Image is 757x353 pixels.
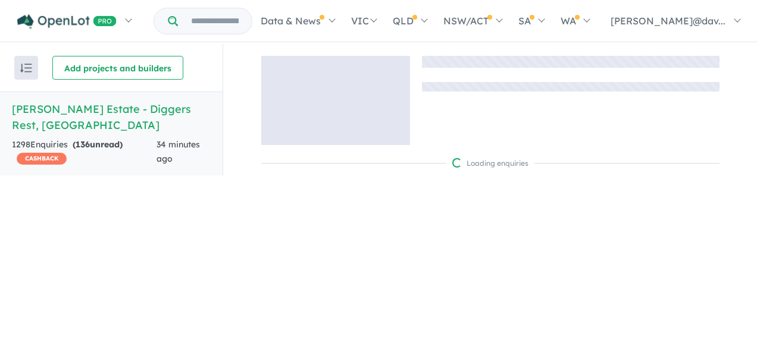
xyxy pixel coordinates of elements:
[452,157,528,169] div: Loading enquiries
[611,15,725,27] span: [PERSON_NAME]@dav...
[76,139,90,150] span: 136
[17,14,117,29] img: Openlot PRO Logo White
[20,64,32,73] img: sort.svg
[157,139,200,164] span: 34 minutes ago
[52,56,183,80] button: Add projects and builders
[180,8,249,34] input: Try estate name, suburb, builder or developer
[73,139,123,150] strong: ( unread)
[12,138,157,166] div: 1298 Enquir ies
[17,153,67,165] span: CASHBACK
[12,101,211,133] h5: [PERSON_NAME] Estate - Diggers Rest , [GEOGRAPHIC_DATA]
